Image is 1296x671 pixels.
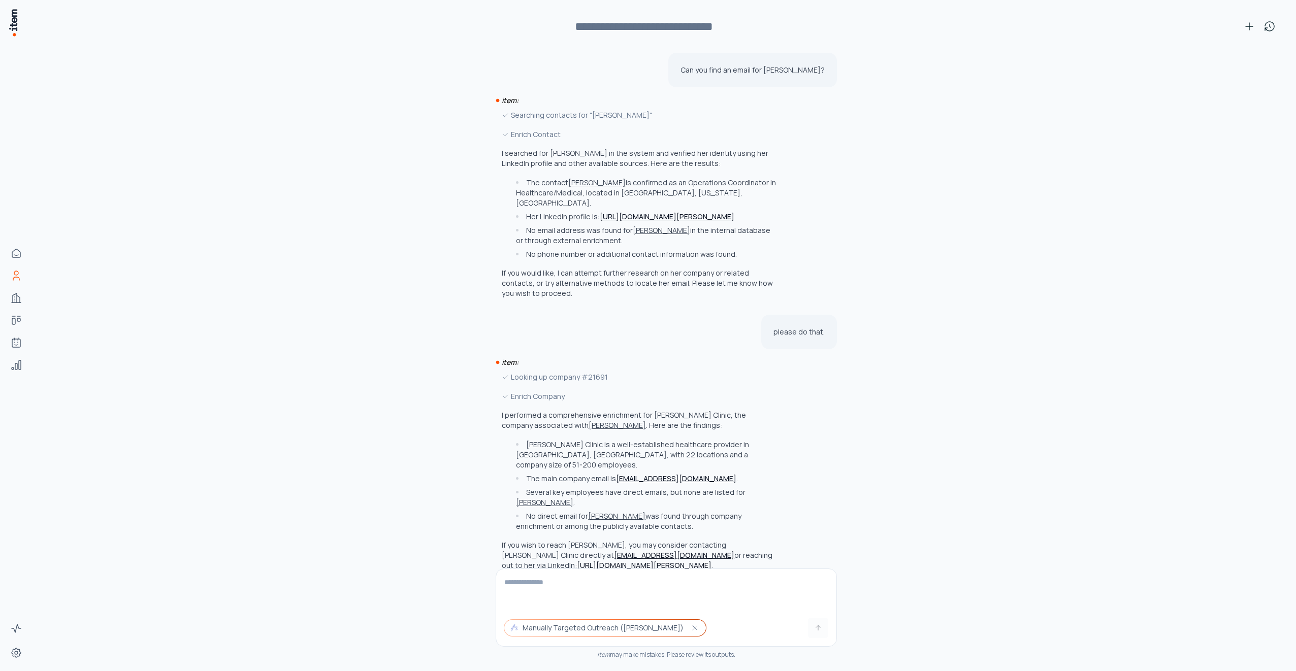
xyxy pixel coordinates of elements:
img: outbound [510,624,519,632]
i: item: [502,357,519,367]
li: No phone number or additional contact information was found. [513,249,776,259]
i: item: [502,95,519,105]
p: please do that. [773,327,825,337]
button: [PERSON_NAME] [589,420,646,430]
a: [EMAIL_ADDRESS][DOMAIN_NAME] [614,550,734,560]
img: Item Brain Logo [8,8,18,37]
p: Can you find an email for [PERSON_NAME]? [681,65,825,75]
a: Settings [6,643,26,663]
button: [PERSON_NAME] [633,225,690,236]
div: Enrich Company [502,391,776,402]
div: Searching contacts for "[PERSON_NAME]" [502,110,776,121]
button: View history [1259,16,1280,37]
li: The contact is confirmed as an Operations Coordinator in Healthcare/Medical, located in [GEOGRAPH... [513,178,776,208]
button: New conversation [1239,16,1259,37]
button: [PERSON_NAME] [568,178,626,188]
i: item [597,650,610,659]
a: Deals [6,310,26,330]
a: Analytics [6,355,26,375]
button: [PERSON_NAME] [516,497,573,508]
p: I searched for [PERSON_NAME] in the system and verified her identity using her LinkedIn profile a... [502,148,776,169]
span: Manually Targeted Outreach ([PERSON_NAME]) [523,623,684,633]
li: No email address was found for in the internal database or through external enrichment. [513,225,776,246]
a: Home [6,243,26,263]
button: Manually Targeted Outreach ([PERSON_NAME]) [504,620,706,636]
p: I performed a comprehensive enrichment for [PERSON_NAME] Clinic, the company associated with . He... [502,410,746,430]
a: Companies [6,288,26,308]
li: Her LinkedIn profile is: [513,212,776,222]
li: Several key employees have direct emails, but none are listed for . [513,487,776,508]
a: [EMAIL_ADDRESS][DOMAIN_NAME] [616,474,736,483]
div: may make mistakes. Please review its outputs. [496,651,837,659]
p: If you wish to reach [PERSON_NAME], you may consider contacting [PERSON_NAME] Clinic directly at ... [502,540,776,571]
a: Activity [6,618,26,639]
a: People [6,265,26,286]
div: Enrich Contact [502,129,776,140]
li: [PERSON_NAME] Clinic is a well-established healthcare provider in [GEOGRAPHIC_DATA], [GEOGRAPHIC_... [513,440,776,470]
p: If you would like, I can attempt further research on her company or related contacts, or try alte... [502,268,776,298]
a: [URL][DOMAIN_NAME][PERSON_NAME] [600,212,734,221]
li: No direct email for was found through company enrichment or among the publicly available contacts. [513,511,776,531]
div: Looking up company #21691 [502,372,776,383]
a: Agents [6,332,26,353]
a: [URL][DOMAIN_NAME][PERSON_NAME] [577,560,711,570]
li: The main company email is . [513,474,776,484]
button: [PERSON_NAME] [588,511,645,521]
